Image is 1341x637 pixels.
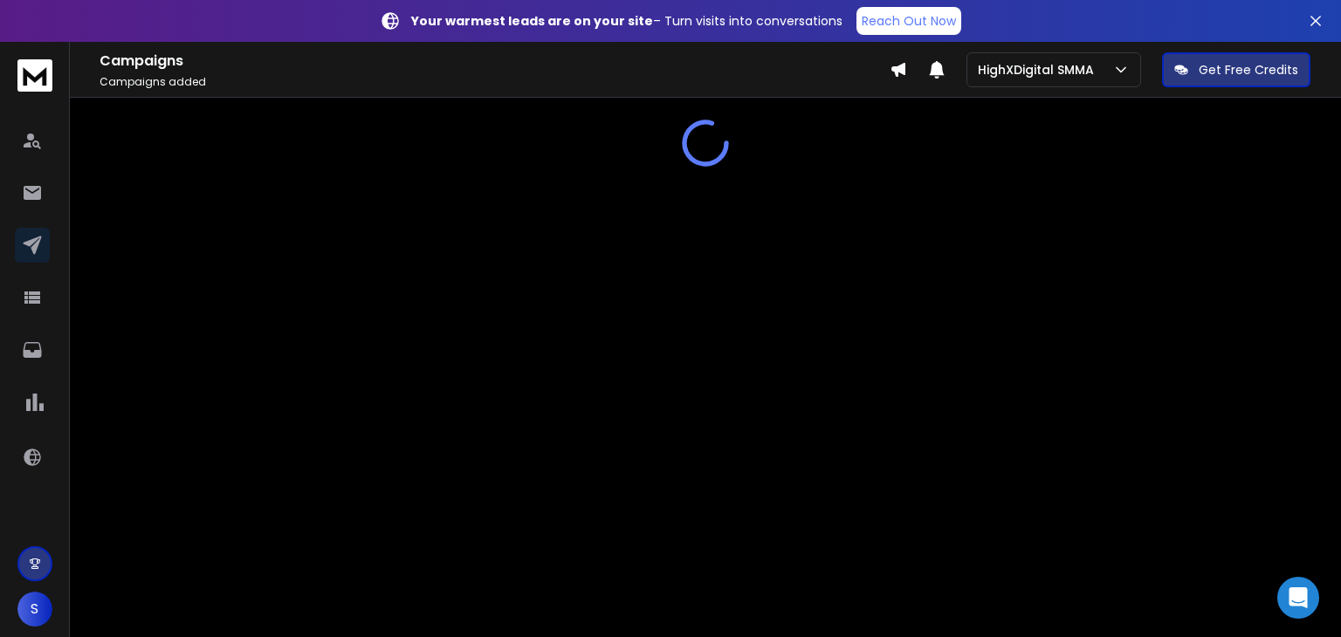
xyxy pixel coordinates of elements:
[411,12,842,30] p: – Turn visits into conversations
[856,7,961,35] a: Reach Out Now
[100,51,890,72] h1: Campaigns
[411,12,653,30] strong: Your warmest leads are on your site
[17,59,52,92] img: logo
[1162,52,1310,87] button: Get Free Credits
[1277,577,1319,619] div: Open Intercom Messenger
[1199,61,1298,79] p: Get Free Credits
[978,61,1101,79] p: HighXDigital SMMA
[17,592,52,627] button: S
[862,12,956,30] p: Reach Out Now
[100,75,890,89] p: Campaigns added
